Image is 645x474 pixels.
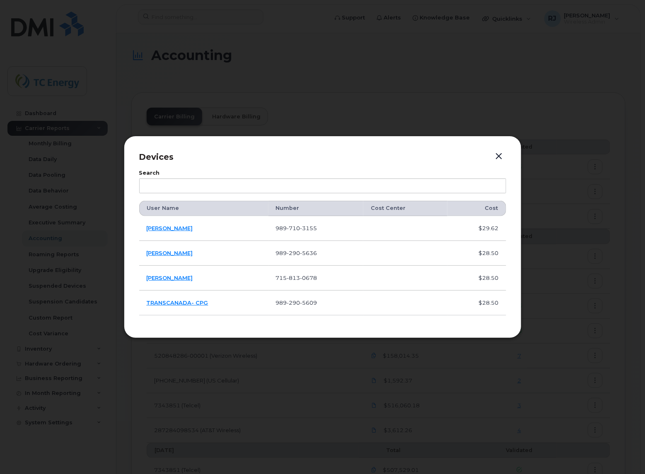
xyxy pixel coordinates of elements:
[447,201,506,216] th: Cost
[276,274,317,281] span: 715
[447,291,506,315] td: $28.50
[609,438,639,468] iframe: Messenger Launcher
[300,225,317,231] span: 3155
[447,266,506,291] td: $28.50
[147,274,193,281] a: [PERSON_NAME]
[139,151,506,163] p: Devices
[268,201,364,216] th: Number
[300,274,317,281] span: 0678
[363,201,447,216] th: Cost Center
[139,201,268,216] th: User Name
[447,216,506,241] td: $29.62
[147,250,193,256] a: [PERSON_NAME]
[287,274,300,281] span: 813
[147,225,193,231] a: [PERSON_NAME]
[147,299,208,306] a: TRANSCANADA- CPG
[276,299,317,306] span: 989
[287,299,300,306] span: 290
[139,171,506,176] label: Search
[300,250,317,256] span: 5636
[447,241,506,266] td: $28.50
[276,250,317,256] span: 989
[287,225,300,231] span: 710
[287,250,300,256] span: 290
[276,225,317,231] span: 989
[300,299,317,306] span: 5609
